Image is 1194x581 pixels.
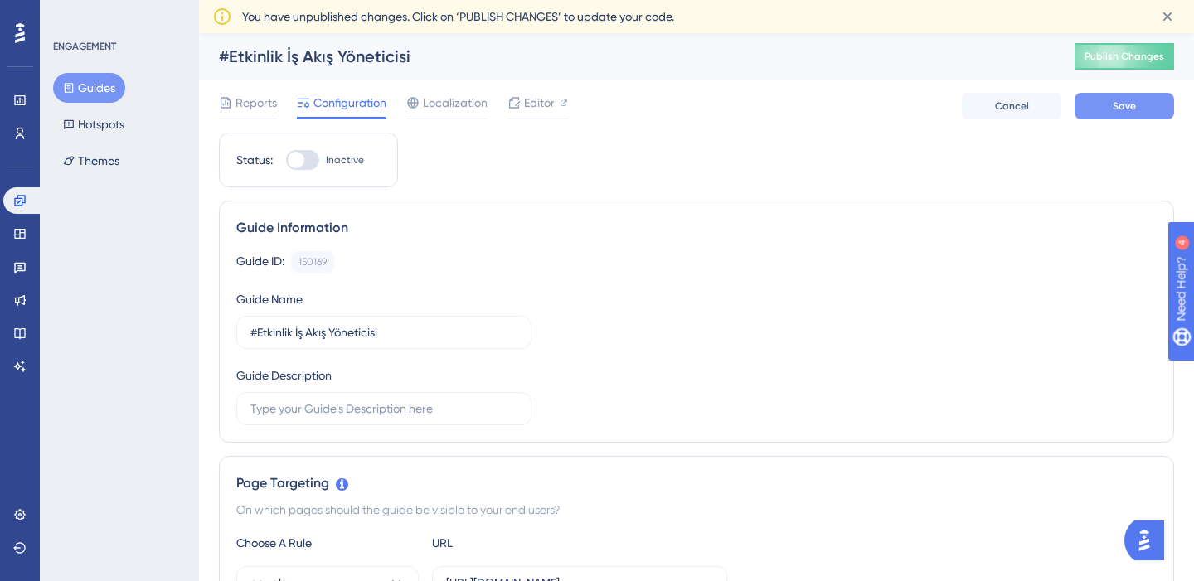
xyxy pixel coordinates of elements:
button: Publish Changes [1075,43,1174,70]
div: Guide ID: [236,251,284,273]
button: Cancel [962,93,1061,119]
span: Need Help? [39,4,104,24]
div: Status: [236,150,273,170]
div: #Etkinlik İş Akış Yöneticisi [219,45,1033,68]
input: Type your Guide’s Name here [250,323,517,341]
button: Hotspots [53,109,134,139]
button: Themes [53,146,129,176]
span: You have unpublished changes. Click on ‘PUBLISH CHANGES’ to update your code. [242,7,674,27]
div: Guide Name [236,289,303,309]
button: Guides [53,73,125,103]
div: Guide Information [236,218,1157,238]
span: Editor [524,93,555,113]
span: Publish Changes [1085,50,1164,63]
span: Cancel [995,99,1029,113]
div: Page Targeting [236,473,1157,493]
span: Save [1113,99,1136,113]
div: URL [432,533,614,553]
div: Guide Description [236,366,332,385]
span: Configuration [313,93,386,113]
iframe: UserGuiding AI Assistant Launcher [1124,516,1174,565]
span: Localization [423,93,488,113]
input: Type your Guide’s Description here [250,399,517,418]
span: Inactive [326,153,364,167]
div: On which pages should the guide be visible to your end users? [236,500,1157,520]
span: Reports [235,93,277,113]
div: Choose A Rule [236,533,419,553]
div: 4 [115,8,120,22]
div: ENGAGEMENT [53,40,116,53]
button: Save [1075,93,1174,119]
div: 150169 [298,255,327,269]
